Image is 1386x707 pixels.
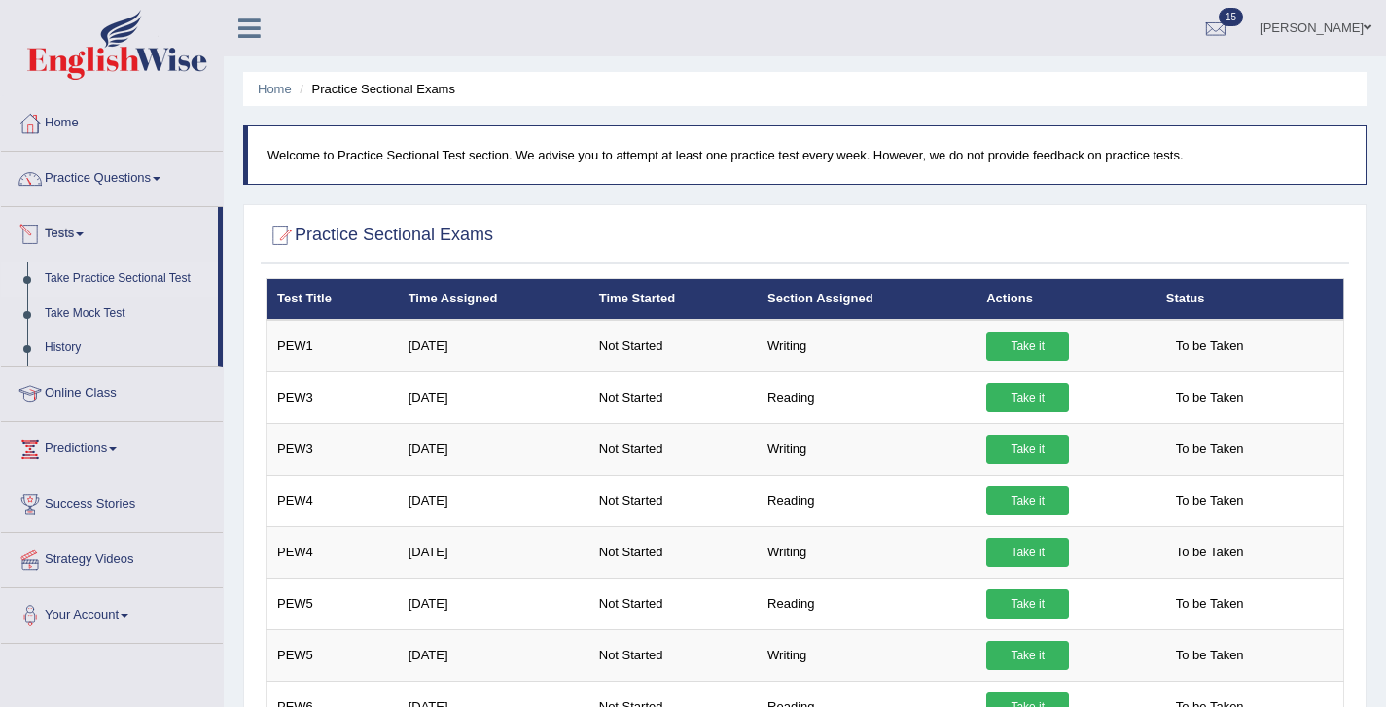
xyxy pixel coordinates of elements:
[757,279,976,320] th: Section Assigned
[1166,641,1254,670] span: To be Taken
[757,320,976,372] td: Writing
[266,221,493,250] h2: Practice Sectional Exams
[588,279,757,320] th: Time Started
[976,279,1155,320] th: Actions
[1219,8,1243,26] span: 15
[986,332,1069,361] a: Take it
[267,371,398,423] td: PEW3
[986,589,1069,619] a: Take it
[1,367,223,415] a: Online Class
[986,538,1069,567] a: Take it
[1,152,223,200] a: Practice Questions
[398,320,588,372] td: [DATE]
[1166,383,1254,412] span: To be Taken
[588,320,757,372] td: Not Started
[267,146,1346,164] p: Welcome to Practice Sectional Test section. We advise you to attempt at least one practice test e...
[267,578,398,629] td: PEW5
[267,423,398,475] td: PEW3
[1166,486,1254,515] span: To be Taken
[1,588,223,637] a: Your Account
[986,641,1069,670] a: Take it
[757,371,976,423] td: Reading
[588,423,757,475] td: Not Started
[267,279,398,320] th: Test Title
[588,526,757,578] td: Not Started
[588,371,757,423] td: Not Started
[36,262,218,297] a: Take Practice Sectional Test
[757,629,976,681] td: Writing
[1166,435,1254,464] span: To be Taken
[398,279,588,320] th: Time Assigned
[1,533,223,582] a: Strategy Videos
[398,526,588,578] td: [DATE]
[1,422,223,471] a: Predictions
[398,371,588,423] td: [DATE]
[986,486,1069,515] a: Take it
[1166,332,1254,361] span: To be Taken
[398,578,588,629] td: [DATE]
[588,629,757,681] td: Not Started
[267,526,398,578] td: PEW4
[757,475,976,526] td: Reading
[588,578,757,629] td: Not Started
[1166,538,1254,567] span: To be Taken
[36,331,218,366] a: History
[398,423,588,475] td: [DATE]
[1,477,223,526] a: Success Stories
[757,423,976,475] td: Writing
[1,207,218,256] a: Tests
[267,475,398,526] td: PEW4
[267,629,398,681] td: PEW5
[757,526,976,578] td: Writing
[36,297,218,332] a: Take Mock Test
[1166,589,1254,619] span: To be Taken
[1,96,223,145] a: Home
[398,475,588,526] td: [DATE]
[986,383,1069,412] a: Take it
[258,82,292,96] a: Home
[267,320,398,372] td: PEW1
[295,80,455,98] li: Practice Sectional Exams
[986,435,1069,464] a: Take it
[757,578,976,629] td: Reading
[1155,279,1344,320] th: Status
[588,475,757,526] td: Not Started
[398,629,588,681] td: [DATE]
